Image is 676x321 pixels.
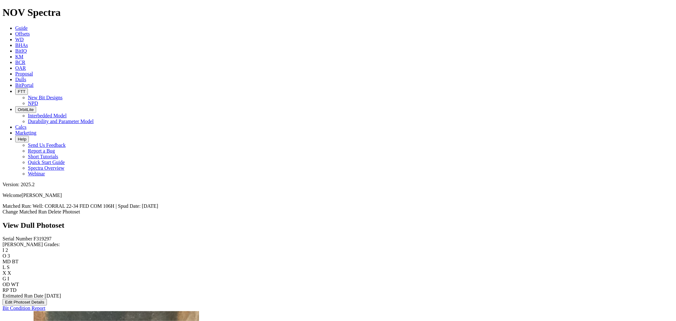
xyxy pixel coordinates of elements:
span: 3 [8,253,10,259]
a: Send Us Feedback [28,142,66,148]
span: FTT [18,89,25,94]
a: Dulls [15,77,26,82]
a: Report a Bug [28,148,55,154]
label: Serial Number [3,236,32,241]
a: Webinar [28,171,45,176]
a: OAR [15,65,26,71]
span: [DATE] [45,293,61,298]
a: BitPortal [15,82,34,88]
span: [PERSON_NAME] [22,193,62,198]
h2: View Dull Photoset [3,221,673,230]
a: Interbedded Model [28,113,67,118]
p: Welcome [3,193,673,198]
span: X [8,270,11,276]
label: O [3,253,6,259]
a: Short Tutorials [28,154,58,159]
span: TD [10,287,16,293]
button: FTT [15,88,28,95]
a: Guide [15,25,28,31]
span: Help [18,137,26,141]
a: Marketing [15,130,36,135]
span: BT [12,259,18,264]
a: WD [15,37,24,42]
label: L [3,265,5,270]
a: BitIQ [15,48,27,54]
label: X [3,270,6,276]
label: G [3,276,6,281]
label: OD [3,282,10,287]
label: MD [3,259,11,264]
span: F319297 [34,236,52,241]
span: S [7,265,10,270]
a: Bit Condition Report [3,305,45,311]
span: Well: CORRAL 22-34 FED COM 106H | Spud Date: [DATE] [33,203,158,209]
a: Calcs [15,124,27,130]
a: BCR [15,60,25,65]
span: WT [11,282,19,287]
span: I [8,276,9,281]
a: Offsets [15,31,30,36]
a: Change Matched Run [3,209,47,214]
label: Estimated Run Date [3,293,43,298]
a: KM [15,54,23,59]
span: Matched Run: [3,203,31,209]
div: Version: 2025.2 [3,182,673,187]
label: I [3,247,4,253]
a: Spectra Overview [28,165,64,171]
label: RP [3,287,9,293]
a: Proposal [15,71,33,76]
a: Durability and Parameter Model [28,119,94,124]
a: NPD [28,101,38,106]
button: Edit Photoset Details [3,299,47,305]
button: OrbitLite [15,106,36,113]
a: New Bit Designs [28,95,62,100]
h1: NOV Spectra [3,7,673,18]
a: Quick Start Guide [28,160,65,165]
button: Help [15,136,29,142]
div: [PERSON_NAME] Grades: [3,242,673,247]
a: BHAs [15,43,28,48]
a: Delete Photoset [48,209,80,214]
span: 2 [5,247,8,253]
span: OrbitLite [18,107,34,112]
